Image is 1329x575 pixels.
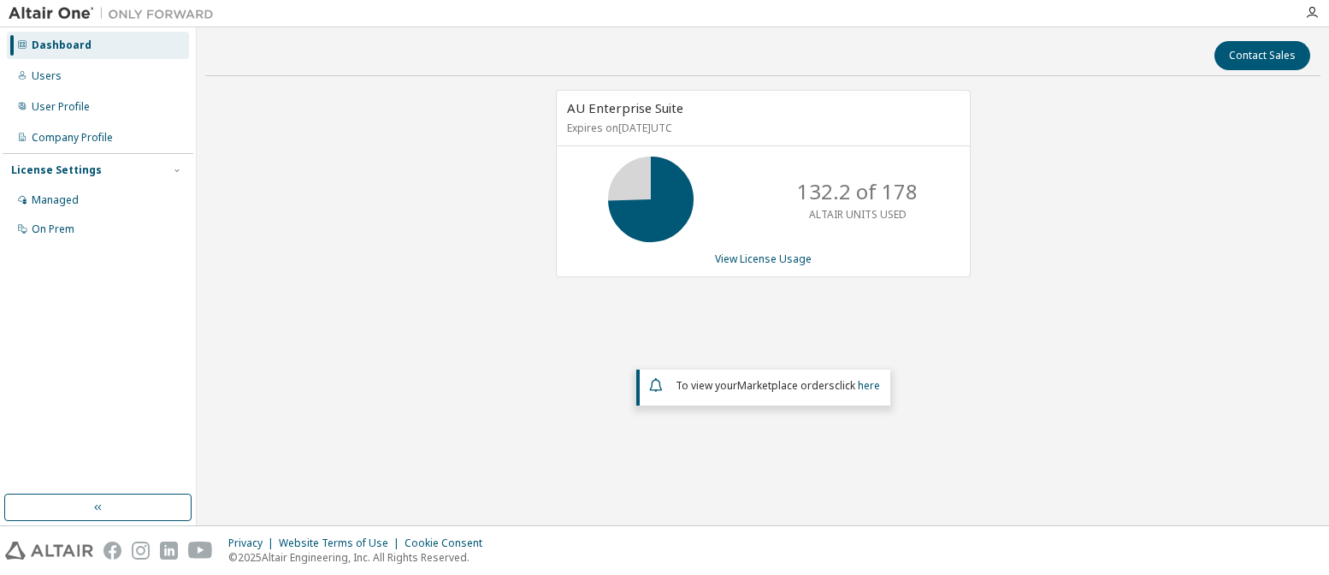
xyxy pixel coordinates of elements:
[11,163,102,177] div: License Settings
[715,252,812,266] a: View License Usage
[188,542,213,560] img: youtube.svg
[809,207,907,222] p: ALTAIR UNITS USED
[32,39,92,52] div: Dashboard
[103,542,121,560] img: facebook.svg
[9,5,222,22] img: Altair One
[5,542,93,560] img: altair_logo.svg
[32,193,79,207] div: Managed
[132,542,150,560] img: instagram.svg
[228,536,279,550] div: Privacy
[567,121,955,135] p: Expires on [DATE] UTC
[858,378,880,393] a: here
[676,378,880,393] span: To view your click
[32,69,62,83] div: Users
[32,100,90,114] div: User Profile
[279,536,405,550] div: Website Terms of Use
[567,99,683,116] span: AU Enterprise Suite
[32,131,113,145] div: Company Profile
[405,536,493,550] div: Cookie Consent
[32,222,74,236] div: On Prem
[797,177,918,206] p: 132.2 of 178
[160,542,178,560] img: linkedin.svg
[737,378,835,393] em: Marketplace orders
[1214,41,1310,70] button: Contact Sales
[228,550,493,565] p: © 2025 Altair Engineering, Inc. All Rights Reserved.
